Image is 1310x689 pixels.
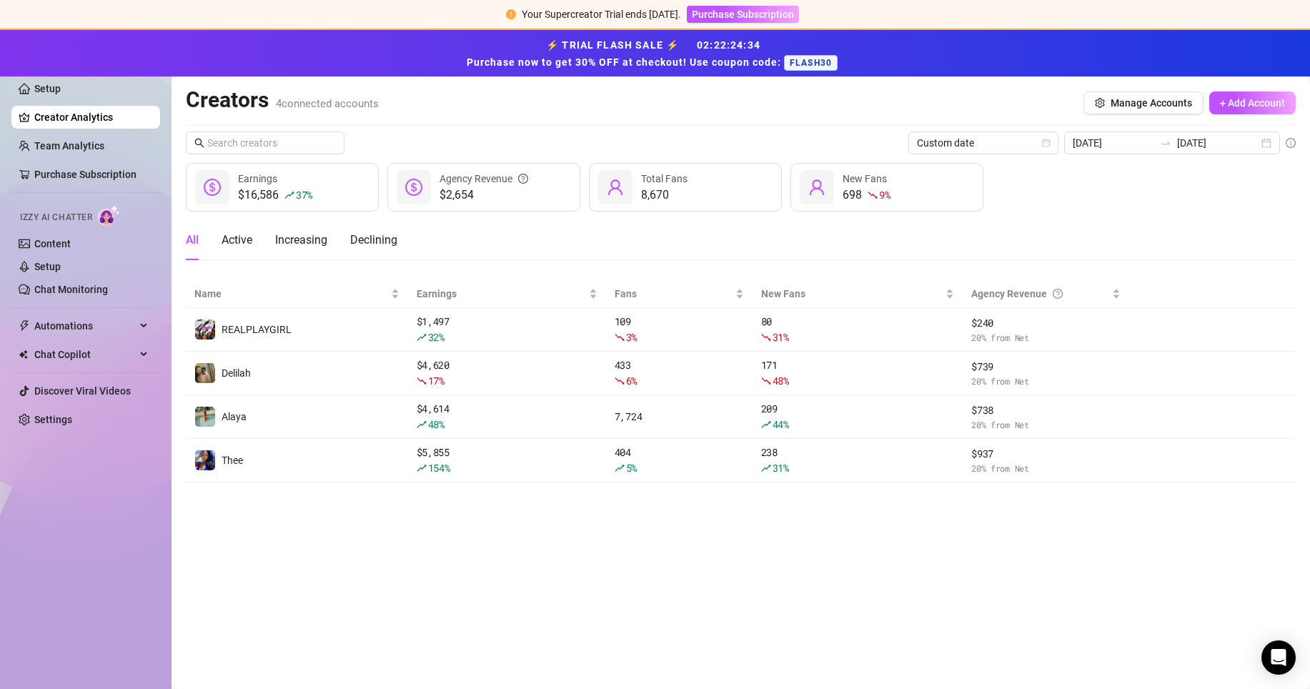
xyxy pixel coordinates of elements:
[692,9,794,20] span: Purchase Subscription
[773,461,789,475] span: 31 %
[1095,98,1105,108] span: setting
[971,418,1121,432] span: 20 % from Net
[34,140,104,152] a: Team Analytics
[626,330,637,344] span: 3 %
[222,367,251,379] span: Delilah
[697,39,760,51] span: 02 : 22 : 24 : 34
[98,205,120,226] img: AI Chatter
[417,357,597,389] div: $ 4,620
[1160,137,1171,149] span: to
[761,357,954,389] div: 171
[19,350,28,360] img: Chat Copilot
[1053,286,1063,302] span: question-circle
[687,6,799,23] button: Purchase Subscription
[34,83,61,94] a: Setup
[417,401,597,432] div: $ 4,614
[417,314,597,345] div: $ 1,497
[428,417,445,431] span: 48 %
[1042,139,1051,147] span: calendar
[195,450,215,470] img: Thee
[971,286,1109,302] div: Agency Revenue
[222,324,292,335] span: REALPLAYGIRL
[34,385,131,397] a: Discover Viral Videos
[868,190,878,200] span: fall
[784,55,838,71] span: FLASH30
[971,462,1121,475] span: 20 % from Net
[207,135,324,151] input: Search creators
[222,455,243,466] span: Thee
[971,315,1121,331] span: $ 240
[808,179,825,196] span: user
[428,461,450,475] span: 154 %
[761,401,954,432] div: 209
[34,414,72,425] a: Settings
[276,97,379,110] span: 4 connected accounts
[238,173,277,184] span: Earnings
[440,171,528,187] div: Agency Revenue
[606,280,753,308] th: Fans
[687,9,799,20] a: Purchase Subscription
[186,86,379,114] h2: Creators
[761,463,771,473] span: rise
[417,332,427,342] span: rise
[20,211,92,224] span: Izzy AI Chatter
[626,374,637,387] span: 6 %
[761,420,771,430] span: rise
[284,190,294,200] span: rise
[1220,97,1285,109] span: + Add Account
[615,409,744,425] div: 7,724
[467,39,843,68] strong: ⚡ TRIAL FLASH SALE ⚡
[917,132,1050,154] span: Custom date
[408,280,606,308] th: Earnings
[773,374,789,387] span: 48 %
[204,179,221,196] span: dollar-circle
[238,187,312,204] div: $16,586
[773,330,789,344] span: 31 %
[615,314,744,345] div: 109
[195,319,215,339] img: REALPLAYGIRL
[1160,137,1171,149] span: swap-right
[350,232,397,249] div: Declining
[34,106,149,129] a: Creator Analytics
[1261,640,1296,675] div: Open Intercom Messenger
[34,238,71,249] a: Content
[518,171,528,187] span: question-circle
[34,343,136,366] span: Chat Copilot
[194,138,204,148] span: search
[1111,97,1192,109] span: Manage Accounts
[607,179,624,196] span: user
[761,314,954,345] div: 80
[753,280,963,308] th: New Fans
[615,463,625,473] span: rise
[843,173,887,184] span: New Fans
[1083,91,1204,114] button: Manage Accounts
[971,446,1121,462] span: $ 937
[641,187,688,204] div: 8,670
[194,286,388,302] span: Name
[971,375,1121,388] span: 20 % from Net
[222,232,252,249] div: Active
[971,402,1121,418] span: $ 738
[186,232,199,249] div: All
[761,376,771,386] span: fall
[761,286,943,302] span: New Fans
[195,407,215,427] img: Alaya
[971,359,1121,375] span: $ 739
[428,330,445,344] span: 32 %
[971,331,1121,344] span: 20 % from Net
[34,284,108,295] a: Chat Monitoring
[19,320,30,332] span: thunderbolt
[1177,135,1259,151] input: End date
[440,187,528,204] span: $2,654
[186,280,408,308] th: Name
[615,357,744,389] div: 433
[1286,138,1296,148] span: info-circle
[34,314,136,337] span: Automations
[296,188,312,202] span: 37 %
[615,332,625,342] span: fall
[467,56,784,68] strong: Purchase now to get 30% OFF at checkout! Use coupon code:
[405,179,422,196] span: dollar-circle
[761,332,771,342] span: fall
[761,445,954,476] div: 238
[626,461,637,475] span: 5 %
